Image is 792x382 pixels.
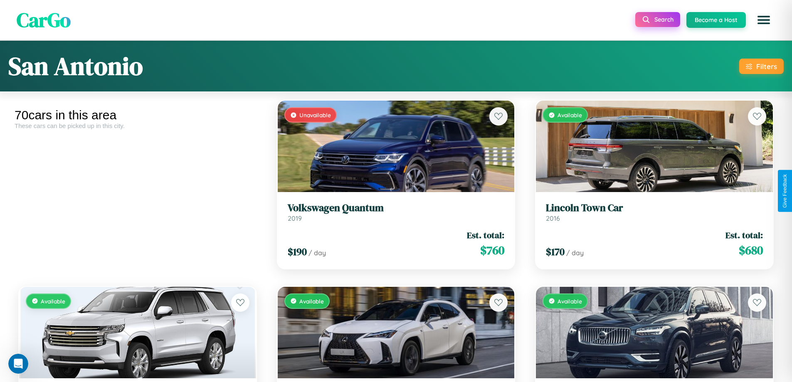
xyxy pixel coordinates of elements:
div: 70 cars in this area [15,108,261,122]
span: $ 170 [546,245,565,259]
button: Search [635,12,680,27]
span: Unavailable [299,111,331,118]
button: Open menu [752,8,775,32]
span: Available [299,298,324,305]
span: $ 680 [739,242,763,259]
span: Available [41,298,65,305]
iframe: Intercom live chat [8,354,28,374]
span: / day [566,249,584,257]
span: 2019 [288,214,302,222]
span: / day [308,249,326,257]
button: Become a Host [686,12,746,28]
span: 2016 [546,214,560,222]
span: Available [558,111,582,118]
div: Filters [756,62,777,71]
button: Filters [739,59,784,74]
span: CarGo [17,6,71,34]
span: Available [558,298,582,305]
h3: Lincoln Town Car [546,202,763,214]
span: $ 760 [480,242,504,259]
a: Volkswagen Quantum2019 [288,202,505,222]
h3: Volkswagen Quantum [288,202,505,214]
span: Search [654,16,674,23]
div: Give Feedback [782,174,788,208]
a: Lincoln Town Car2016 [546,202,763,222]
span: $ 190 [288,245,307,259]
span: Est. total: [725,229,763,241]
span: Est. total: [467,229,504,241]
h1: San Antonio [8,49,143,83]
div: These cars can be picked up in this city. [15,122,261,129]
